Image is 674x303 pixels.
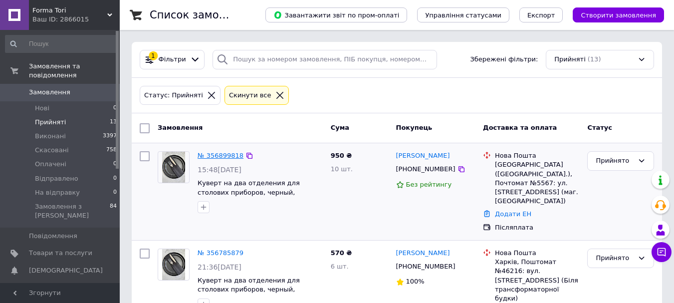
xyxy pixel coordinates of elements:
span: Статус [587,124,612,131]
span: Нові [35,104,49,113]
span: Виконані [35,132,66,141]
span: 0 [113,160,117,169]
span: Управління статусами [425,11,501,19]
a: [PERSON_NAME] [396,151,450,161]
span: 100% [406,278,425,285]
span: Оплачені [35,160,66,169]
span: Відправлено [35,174,78,183]
div: Прийнято [596,253,634,264]
span: 21:36[DATE] [198,263,241,271]
img: Фото товару [162,152,186,183]
span: Фільтри [159,55,186,64]
span: 10 шт. [331,165,353,173]
span: Замовлення [158,124,203,131]
span: Доставка та оплата [483,124,557,131]
span: Збережені фільтри: [470,55,538,64]
button: Завантажити звіт по пром-оплаті [265,7,407,22]
a: Куверт на два отделения для столових приборов, черный, водоотталкивающий [198,277,300,303]
span: Товари та послуги [29,249,92,258]
span: 0 [113,188,117,197]
span: [PHONE_NUMBER] [396,165,455,173]
div: Статус: Прийняті [142,90,205,101]
span: 570 ₴ [331,249,352,257]
span: Завантажити звіт по пром-оплаті [273,10,399,19]
span: 758 [106,146,117,155]
span: 6 шт. [331,263,349,270]
span: Замовлення [29,88,70,97]
a: № 356785879 [198,249,243,257]
span: Покупець [396,124,433,131]
div: Харків, Поштомат №46216: вул. [STREET_ADDRESS] (Біля трансформаторної будки) [495,258,579,303]
a: № 356899818 [198,152,243,159]
span: 0 [113,104,117,113]
span: 15:48[DATE] [198,166,241,174]
span: [PHONE_NUMBER] [396,263,455,270]
a: Створити замовлення [563,11,664,18]
span: Cума [331,124,349,131]
span: [DEMOGRAPHIC_DATA] [29,266,103,275]
span: 950 ₴ [331,152,352,159]
div: Післяплата [495,223,579,232]
div: [GEOGRAPHIC_DATA] ([GEOGRAPHIC_DATA].), Почтомат №5567: ул. [STREET_ADDRESS] (маг. [GEOGRAPHIC_DA... [495,160,579,206]
button: Експорт [519,7,563,22]
a: Фото товару [158,151,190,183]
span: Замовлення з [PERSON_NAME] [35,202,110,220]
span: 3397 [103,132,117,141]
a: Додати ЕН [495,210,531,218]
button: Управління статусами [417,7,509,22]
span: Експорт [527,11,555,19]
div: Нова Пошта [495,249,579,258]
img: Фото товару [162,249,186,280]
button: Чат з покупцем [652,242,672,262]
div: Cкинути все [227,90,273,101]
span: Forma Tori [32,6,107,15]
a: Фото товару [158,249,190,281]
span: Прийняті [554,55,585,64]
span: (13) [588,55,601,63]
span: 0 [113,174,117,183]
div: Ваш ID: 2866015 [32,15,120,24]
span: Повідомлення [29,232,77,241]
button: Створити замовлення [573,7,664,22]
span: Прийняті [35,118,66,127]
div: 1 [149,51,158,60]
div: Нова Пошта [495,151,579,160]
a: Куверт на два отделения для столових приборов, черный, водоотталкивающий [198,179,300,205]
h1: Список замовлень [150,9,251,21]
span: Скасовані [35,146,69,155]
span: 13 [110,118,117,127]
input: Пошук за номером замовлення, ПІБ покупця, номером телефону, Email, номером накладної [213,50,437,69]
span: Створити замовлення [581,11,656,19]
a: [PERSON_NAME] [396,249,450,258]
span: Без рейтингу [406,181,452,188]
span: Замовлення та повідомлення [29,62,120,80]
span: На відправку [35,188,80,197]
input: Пошук [5,35,118,53]
span: 84 [110,202,117,220]
div: Прийнято [596,156,634,166]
